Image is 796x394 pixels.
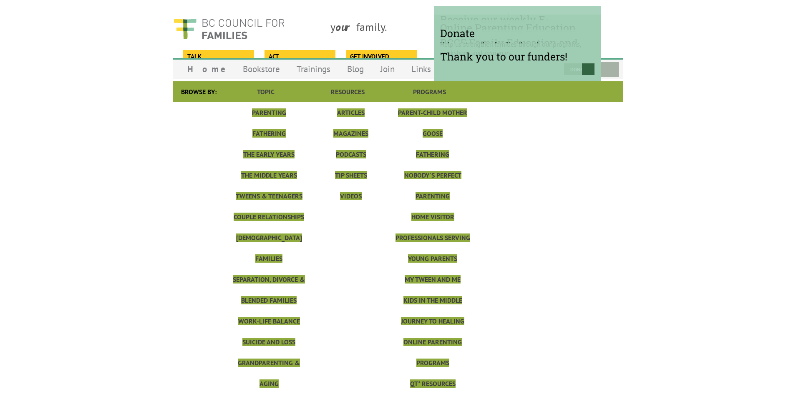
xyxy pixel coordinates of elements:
span: Get Involved [350,52,411,61]
a: Grandparenting & Aging [238,359,300,388]
strong: our [335,20,356,34]
a: Online Parenting Programs [403,338,462,367]
a: Couple Relationships [234,213,304,221]
a: Fathering [416,150,449,158]
span: Receive our weekly E-Newsletter [440,13,594,40]
a: Join [372,59,403,79]
a: Get Involved Make change happen [346,50,416,62]
a: Resources [331,88,365,96]
a: Podcasts [336,150,366,158]
a: Magazines [333,129,368,138]
a: [DEMOGRAPHIC_DATA] Families [236,233,302,263]
a: Home [179,59,234,79]
a: QT* Resources [410,379,456,388]
a: Home Visitor [411,213,454,221]
a: Blog [339,59,372,79]
a: Articles [337,108,365,117]
a: Tip Sheets [335,171,367,179]
a: Parenting [252,108,286,117]
a: Trainings [288,59,339,79]
img: BC Council for FAMILIES [173,13,285,45]
a: The Middle Years [241,171,297,179]
a: Parent-Child Mother Goose [398,108,467,138]
a: The Early Years [243,150,295,158]
a: Professionals Serving Young Parents [395,233,470,263]
span: Donate [440,26,594,40]
a: Separation, Divorce & Blended Families [233,275,305,304]
a: Act Take a survey [264,50,334,62]
span: Talk [187,52,249,61]
a: Videos [340,192,362,200]
div: Browse By: [173,81,225,102]
a: My Tween and Me [405,275,461,284]
a: Bookstore [234,59,288,79]
a: Tweens & Teenagers [236,192,302,200]
a: Nobody's Perfect Parenting [404,171,461,200]
span: Act [269,52,330,61]
a: Programs [413,88,446,96]
span: Thank you to our funders! [440,50,594,63]
a: Links [403,59,439,79]
div: y family. [324,13,509,45]
a: Topic [257,88,275,96]
a: Fathering [252,129,286,138]
a: Journey to Healing [401,317,464,325]
a: Suicide and Loss [242,338,295,346]
a: Kids in the Middle [403,296,462,304]
a: Talk Share your story [183,50,253,62]
a: Work-Life Balance [238,317,300,325]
